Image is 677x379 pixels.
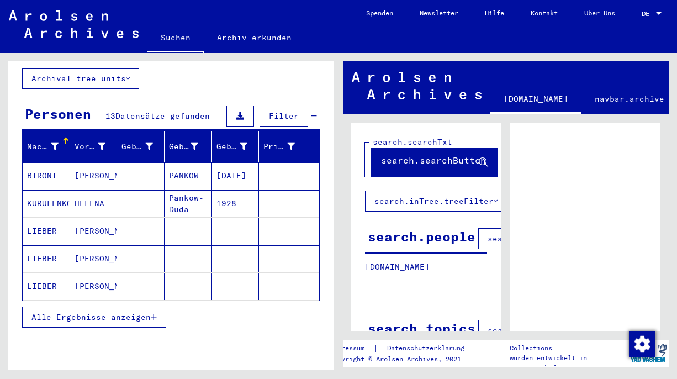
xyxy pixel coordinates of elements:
mat-header-cell: Prisoner # [259,131,319,162]
a: Impressum [330,343,373,354]
button: search.searchButton [372,143,498,177]
div: Vorname [75,138,120,155]
mat-cell: KURULENKO [23,190,70,217]
span: Alle Ergebnisse anzeigen [31,312,151,322]
div: Geburtsname [121,138,167,155]
div: Prisoner # [263,141,295,152]
img: Arolsen_neg.svg [352,72,482,99]
mat-cell: [DATE] [212,162,260,189]
mat-cell: 1928 [212,190,260,217]
div: Geburtsname [121,141,153,152]
button: Filter [260,106,308,127]
button: Archival tree units [22,68,139,89]
div: Geburtsdatum [216,138,262,155]
mat-header-cell: Geburt‏ [165,131,212,162]
div: Geburt‏ [169,141,198,152]
div: Prisoner # [263,138,309,155]
mat-cell: HELENA [70,190,118,217]
button: Alle Ergebnisse anzeigen [22,307,166,328]
mat-cell: LIEBER [23,245,70,272]
mat-header-cell: Geburtsdatum [212,131,260,162]
p: wurden entwickelt in Partnerschaft mit [510,353,628,373]
mat-cell: LIEBER [23,218,70,245]
a: [DOMAIN_NAME] [490,86,581,114]
img: Zustimmung ändern [629,331,655,357]
span: search.columnFilter.filter [488,234,616,244]
a: Archiv erkunden [204,24,305,51]
a: Suchen [147,24,204,53]
mat-cell: [PERSON_NAME] [70,162,118,189]
span: search.columnFilter.filter [488,325,616,335]
mat-cell: [PERSON_NAME] [70,245,118,272]
div: Personen [25,104,91,124]
mat-cell: PANKOW [165,162,212,189]
button: search.columnFilter.filter [478,320,626,341]
button: search.columnFilter.filter [478,228,626,249]
span: DE [642,10,654,18]
div: search.topics [368,318,475,338]
div: | [330,343,478,354]
p: [DOMAIN_NAME] [365,261,487,273]
img: Arolsen_neg.svg [9,10,139,38]
span: Datensätze gefunden [115,111,210,121]
button: search.inTree.treeFilter [365,191,507,212]
span: Filter [269,111,299,121]
span: 13 [105,111,115,121]
p: Die Arolsen Archives Online-Collections [510,333,628,353]
mat-header-cell: Geburtsname [117,131,165,162]
div: Geburtsdatum [216,141,248,152]
div: search.people [368,227,475,246]
mat-cell: LIEBER [23,273,70,300]
mat-header-cell: Nachname [23,131,70,162]
div: Nachname [27,141,59,152]
mat-cell: BIRONT [23,162,70,189]
div: Vorname [75,141,106,152]
span: search.searchButton [381,155,486,166]
mat-cell: [PERSON_NAME] [70,218,118,245]
mat-header-cell: Vorname [70,131,118,162]
p: Copyright © Arolsen Archives, 2021 [330,354,478,364]
div: Geburt‏ [169,138,212,155]
mat-cell: Pankow-Duda [165,190,212,217]
mat-cell: [PERSON_NAME] [70,273,118,300]
a: Datenschutzerklärung [378,343,478,354]
mat-label: search.searchTxt [373,137,452,147]
div: Nachname [27,138,72,155]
